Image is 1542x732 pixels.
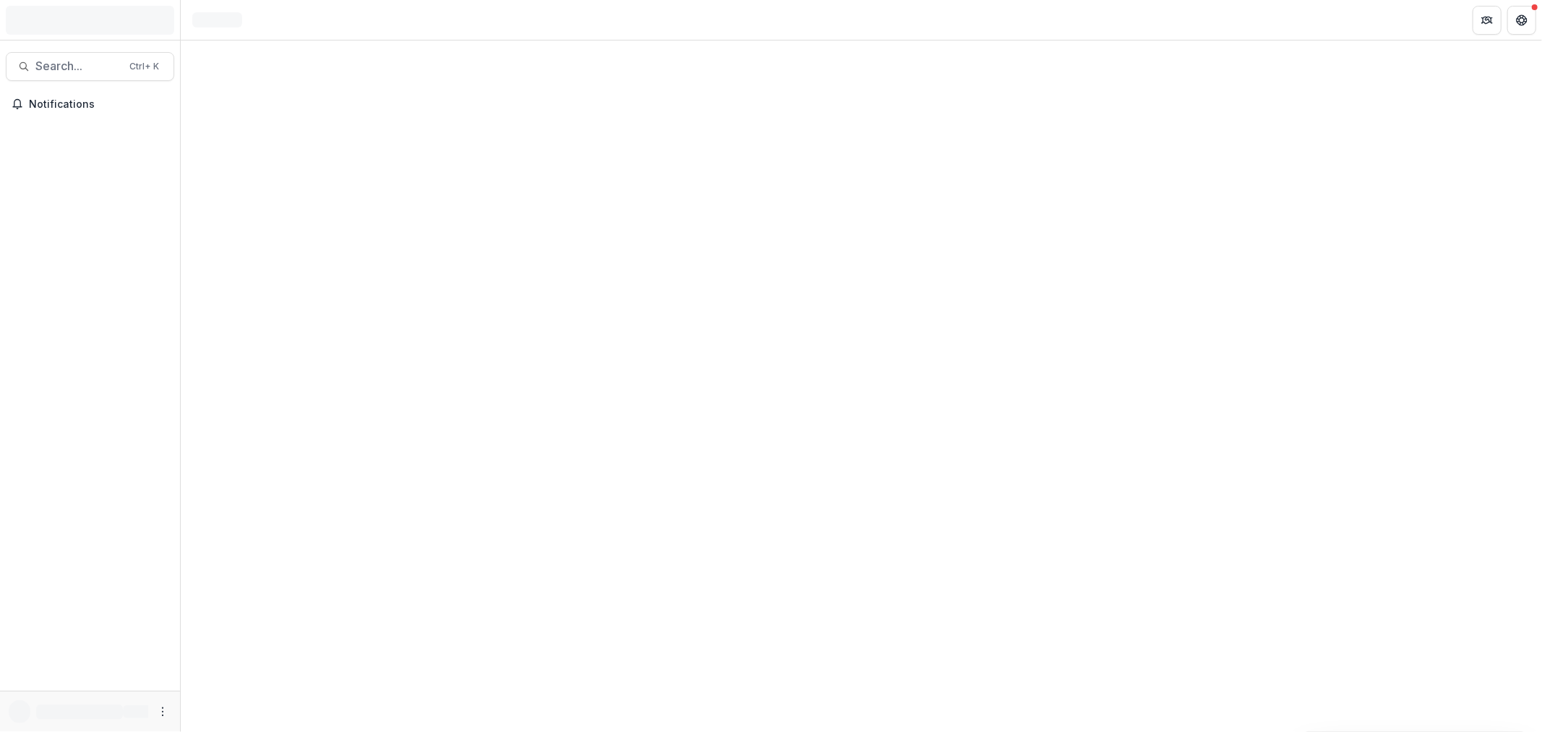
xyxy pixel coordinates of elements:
[1507,6,1536,35] button: Get Help
[6,52,174,81] button: Search...
[154,703,171,720] button: More
[1473,6,1502,35] button: Partners
[29,98,168,111] span: Notifications
[6,93,174,116] button: Notifications
[127,59,162,75] div: Ctrl + K
[35,59,121,73] span: Search...
[187,9,248,30] nav: breadcrumb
